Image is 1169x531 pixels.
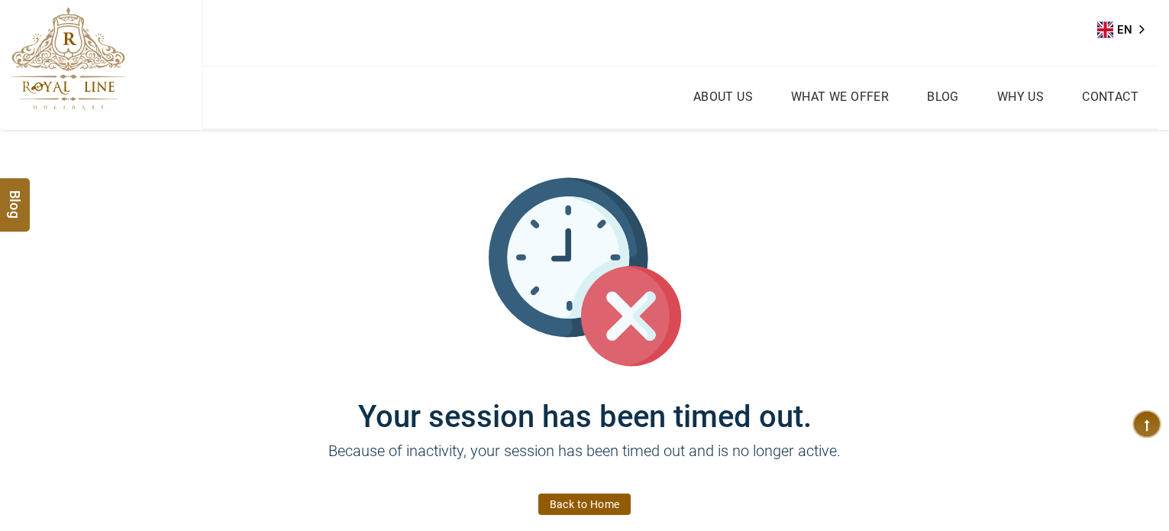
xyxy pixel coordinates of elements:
a: Blog [923,86,963,108]
iframe: chat widget [1074,435,1169,508]
aside: Language selected: English [1097,18,1155,41]
a: Why Us [993,86,1048,108]
img: session_time_out.svg [489,176,681,368]
a: EN [1097,18,1155,41]
h1: Your session has been timed out. [127,368,1043,435]
a: About Us [689,86,757,108]
span: Blog [5,190,25,203]
p: Because of inactivity, your session has been timed out and is no longer active. [127,439,1043,485]
div: Language [1097,18,1155,41]
a: What we Offer [787,86,893,108]
a: Back to Home [538,494,631,515]
a: Contact [1078,86,1142,108]
img: The Royal Line Holidays [11,7,125,110]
